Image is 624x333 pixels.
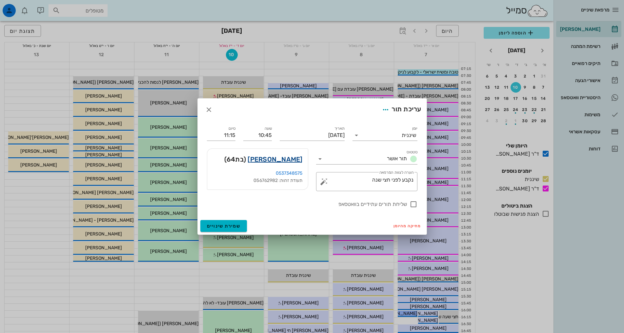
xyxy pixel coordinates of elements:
span: מחיקה מהיומן [393,224,421,228]
span: (בת ) [224,154,246,165]
button: מחיקה מהיומן [391,221,424,231]
label: תאריך [334,126,345,131]
label: שעה [264,126,272,131]
button: שמירת שינויים [200,220,247,232]
a: 0537348575 [276,170,303,176]
span: תור אושר [387,155,407,162]
div: עריכת תור [380,104,421,116]
label: סיום [229,126,235,131]
a: [PERSON_NAME] [248,154,302,165]
div: סטטוסתור אושר [316,154,417,164]
label: סטטוס [407,150,417,155]
div: יומןשיננית [352,130,417,141]
label: יומן [412,126,417,131]
label: הערה לצוות המרפאה [379,170,413,175]
span: שמירת שינויים [207,223,241,229]
label: שליחת תורים עתידיים בוואטסאפ [207,201,407,208]
div: תעודת זהות: 056762982 [212,177,303,184]
span: 64 [227,155,235,163]
div: שיננית [402,132,416,138]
